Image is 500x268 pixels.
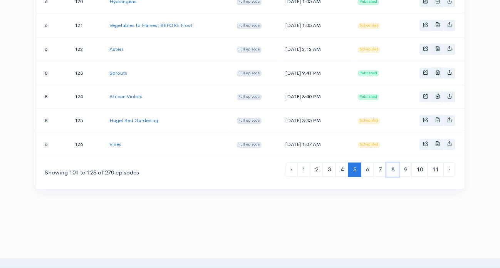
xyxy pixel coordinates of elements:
a: Hugel Bed Gardening [109,117,158,124]
span: Scheduled [358,23,381,29]
a: 6 [361,162,374,177]
td: [DATE] 3:40 PM [279,85,351,109]
td: [DATE] 1:05 AM [279,13,351,37]
td: 123 [69,61,103,85]
div: Basic example [419,67,455,79]
div: Basic example [419,115,455,126]
td: 125 [69,109,103,132]
span: Full episode [237,70,262,76]
span: Scheduled [358,142,381,148]
td: 124 [69,85,103,109]
a: Next » [443,162,455,177]
a: 11 [428,162,444,177]
span: 5 [348,162,361,177]
a: Asters [109,46,124,52]
td: [DATE] 3:35 PM [279,109,351,132]
span: Published [358,94,379,100]
span: Scheduled [358,47,381,53]
span: Full episode [237,118,262,124]
a: « Previous [286,162,298,177]
a: Vegetables to Harvest BEFORE Frost [109,22,192,28]
div: Showing 101 to 125 of 270 episodes [45,168,139,177]
td: [DATE] 2:12 AM [279,37,351,61]
a: 2 [310,162,323,177]
td: 8 [35,61,69,85]
a: 10 [412,162,428,177]
span: Full episode [237,94,262,100]
span: Full episode [237,142,262,148]
div: Basic example [419,20,455,31]
a: 9 [399,162,412,177]
span: Published [358,70,379,76]
td: 121 [69,13,103,37]
td: 6 [35,13,69,37]
div: Basic example [419,91,455,102]
td: 122 [69,37,103,61]
div: Basic example [419,44,455,55]
span: Scheduled [358,118,381,124]
span: Full episode [237,47,262,53]
td: [DATE] 1:07 AM [279,132,351,156]
a: 4 [336,162,349,177]
span: Full episode [237,23,262,29]
td: 126 [69,132,103,156]
td: 6 [35,37,69,61]
a: 1 [297,162,310,177]
a: Vines [109,141,121,147]
td: [DATE] 9:41 PM [279,61,351,85]
a: 8 [386,162,399,177]
a: 7 [374,162,387,177]
a: 3 [323,162,336,177]
td: 8 [35,109,69,132]
td: 8 [35,85,69,109]
a: African Violets [109,93,142,100]
a: Sprouts [109,70,127,76]
div: Basic example [419,139,455,150]
td: 6 [35,132,69,156]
